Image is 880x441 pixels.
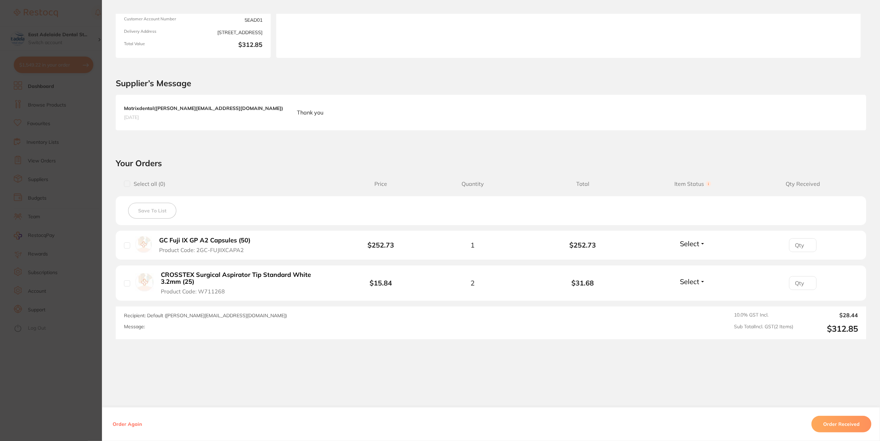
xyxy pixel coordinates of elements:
span: Select [680,239,699,248]
b: $15.84 [370,279,392,287]
span: Price [344,181,417,187]
button: GC Fuji IX GP A2 Capsules (50) Product Code: 2GC-FUJIIXCAPA2 [157,237,258,253]
span: Select all ( 0 ) [130,181,165,187]
span: Recipient: Default ( [PERSON_NAME][EMAIL_ADDRESS][DOMAIN_NAME] ) [124,312,287,319]
span: Sub Total Incl. GST ( 2 Items) [734,324,793,334]
span: Qty Received [748,181,858,187]
span: [STREET_ADDRESS] [196,29,262,36]
b: CROSSTEX Surgical Aspirator Tip Standard White 3.2mm (25) [161,271,332,285]
span: 5EAD01 [196,17,262,23]
b: $252.73 [367,241,394,249]
button: Order Received [811,416,871,432]
span: Item Status [638,181,748,187]
button: Order Again [111,421,144,427]
span: Delivery Address [124,29,190,36]
span: Customer Account Number [124,17,190,23]
img: CROSSTEX Surgical Aspirator Tip Standard White 3.2mm (25) [135,273,154,291]
b: GC Fuji IX GP A2 Capsules (50) [159,237,250,244]
p: Thank you [297,109,323,116]
span: Quantity [417,181,528,187]
button: Select [678,277,707,286]
b: $31.68 [528,279,638,287]
button: Select [678,239,707,248]
input: Qty [789,276,817,290]
h2: Your Orders [116,158,866,168]
span: 2 [470,279,475,287]
span: Total Value [124,41,190,50]
span: [DATE] [124,114,283,120]
input: Qty [789,238,817,252]
output: $312.85 [799,324,858,334]
b: $312.85 [196,41,262,50]
button: Save To List [128,203,176,219]
span: 10.0 % GST Incl. [734,312,793,318]
span: Select [680,277,699,286]
span: 1 [470,241,475,249]
span: Product Code: W711268 [161,288,225,294]
span: Product Code: 2GC-FUJIIXCAPA2 [159,247,244,253]
button: CROSSTEX Surgical Aspirator Tip Standard White 3.2mm (25) Product Code: W711268 [159,271,334,295]
img: GC Fuji IX GP A2 Capsules (50) [135,236,152,253]
h2: Supplier’s Message [116,79,866,88]
span: Total [528,181,638,187]
label: Message: [124,324,145,330]
b: Matrixdental ( [PERSON_NAME][EMAIL_ADDRESS][DOMAIN_NAME] ) [124,105,283,111]
output: $28.44 [799,312,858,318]
b: $252.73 [528,241,638,249]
